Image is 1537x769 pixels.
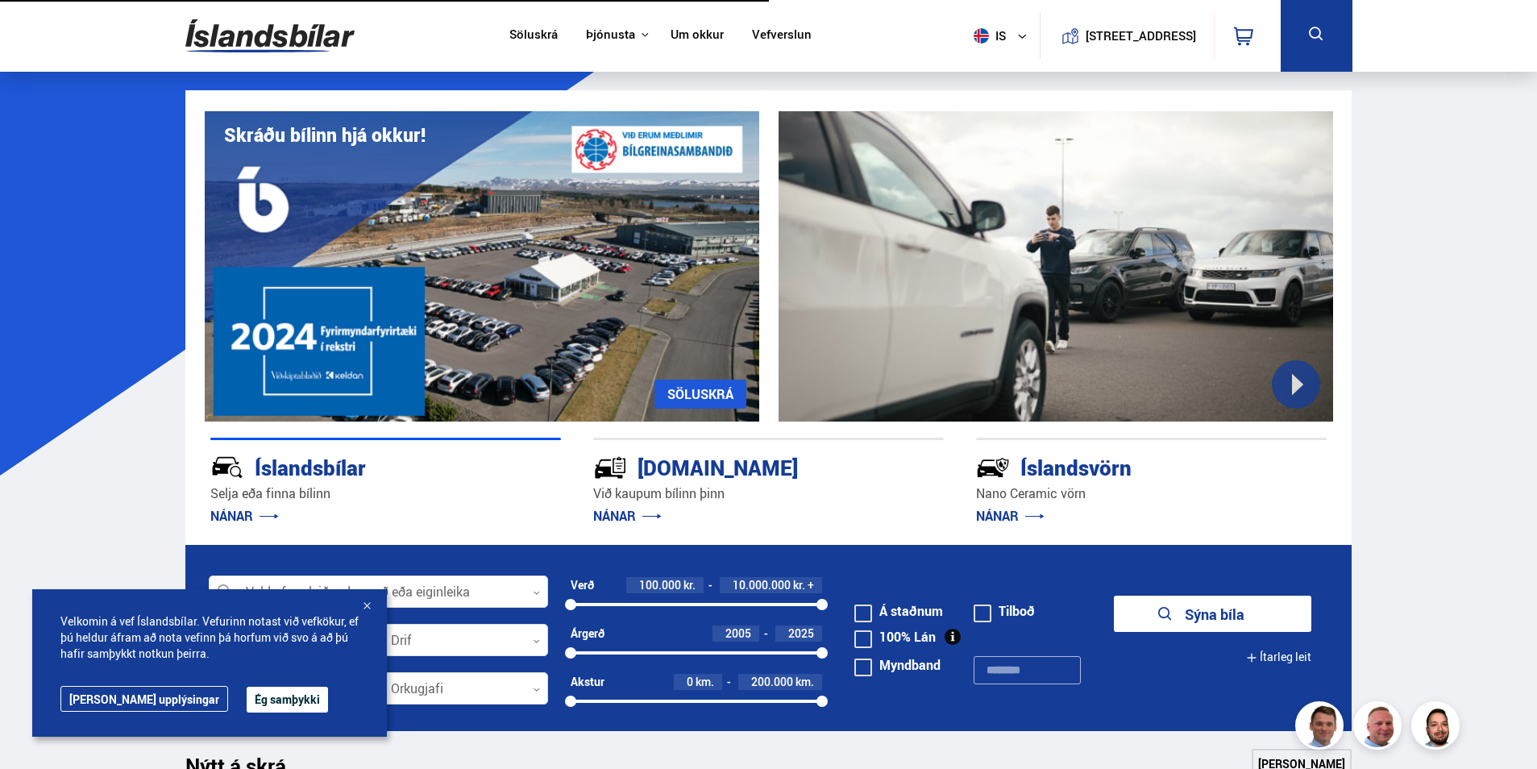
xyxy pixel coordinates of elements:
[1049,13,1205,59] a: [STREET_ADDRESS]
[593,452,887,480] div: [DOMAIN_NAME]
[796,675,814,688] span: km.
[1356,704,1404,752] img: siFngHWaQ9KaOqBr.png
[976,451,1010,484] img: -Svtn6bYgwAsiwNX.svg
[854,630,936,643] label: 100% Lán
[593,451,627,484] img: tr5P-W3DuiFaO7aO.svg
[687,674,693,689] span: 0
[854,605,943,617] label: Á staðnum
[808,579,814,592] span: +
[247,687,328,713] button: Ég samþykki
[1414,704,1462,752] img: nhp88E3Fdnt1Opn2.png
[1246,639,1311,675] button: Ítarleg leit
[210,484,561,503] p: Selja eða finna bílinn
[1298,704,1346,752] img: FbJEzSuNWCJXmdc-.webp
[967,12,1040,60] button: is
[210,452,504,480] div: Íslandsbílar
[210,451,244,484] img: JRvxyua_JYH6wB4c.svg
[976,484,1327,503] p: Nano Ceramic vörn
[639,577,681,592] span: 100.000
[571,675,604,688] div: Akstur
[593,507,662,525] a: NÁNAR
[210,507,279,525] a: NÁNAR
[654,380,746,409] a: SÖLUSKRÁ
[976,507,1045,525] a: NÁNAR
[571,627,604,640] div: Árgerð
[205,111,759,422] img: eKx6w-_Home_640_.png
[509,27,558,44] a: Söluskrá
[671,27,724,44] a: Um okkur
[185,10,355,62] img: G0Ugv5HjCgRt.svg
[751,674,793,689] span: 200.000
[60,613,359,662] span: Velkomin á vef Íslandsbílar. Vefurinn notast við vefkökur, ef þú heldur áfram að nota vefinn þá h...
[1114,596,1311,632] button: Sýna bíla
[224,124,426,146] h1: Skráðu bílinn hjá okkur!
[793,579,805,592] span: kr.
[586,27,635,43] button: Þjónusta
[854,659,941,671] label: Myndband
[752,27,812,44] a: Vefverslun
[974,28,989,44] img: svg+xml;base64,PHN2ZyB4bWxucz0iaHR0cDovL3d3dy53My5vcmcvMjAwMC9zdmciIHdpZHRoPSI1MTIiIGhlaWdodD0iNT...
[725,626,751,641] span: 2005
[683,579,696,592] span: kr.
[571,579,594,592] div: Verð
[696,675,714,688] span: km.
[1092,29,1190,43] button: [STREET_ADDRESS]
[974,605,1035,617] label: Tilboð
[967,28,1007,44] span: is
[788,626,814,641] span: 2025
[976,452,1269,480] div: Íslandsvörn
[593,484,944,503] p: Við kaupum bílinn þinn
[733,577,791,592] span: 10.000.000
[60,686,228,712] a: [PERSON_NAME] upplýsingar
